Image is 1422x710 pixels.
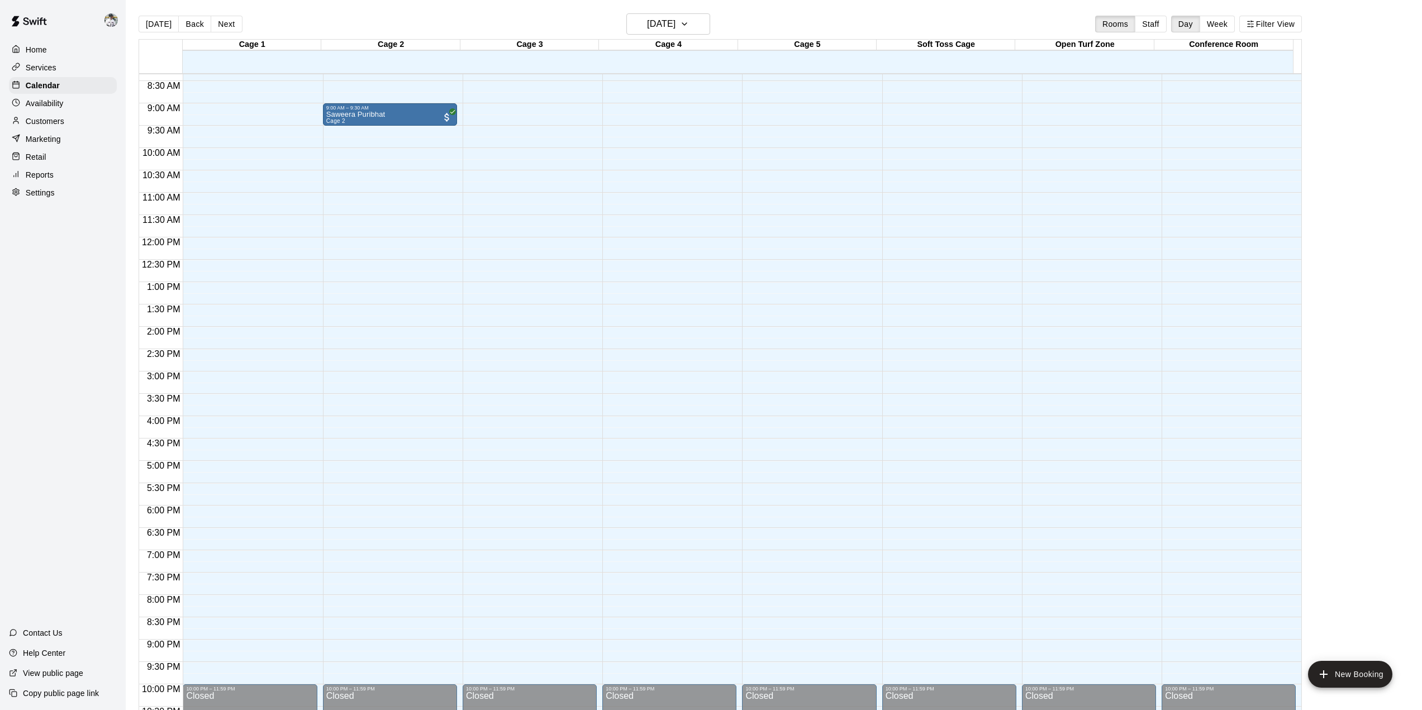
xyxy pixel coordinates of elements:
div: 10:00 PM – 11:59 PM [326,686,454,692]
p: Customers [26,116,64,127]
p: Marketing [26,134,61,145]
a: Availability [9,95,117,112]
button: Back [178,16,211,32]
div: Soft Toss Cage [877,40,1015,50]
button: [DATE] [626,13,710,35]
p: Settings [26,187,55,198]
span: 3:00 PM [144,371,183,381]
p: View public page [23,668,83,679]
button: Next [211,16,242,32]
button: Rooms [1095,16,1135,32]
a: Settings [9,184,117,201]
span: 7:30 PM [144,573,183,582]
p: Availability [26,98,64,109]
img: Justin Dunning [104,13,118,27]
span: 9:00 PM [144,640,183,649]
span: 10:00 PM [139,684,183,694]
span: 9:30 AM [145,126,183,135]
span: 6:30 PM [144,528,183,537]
button: Staff [1135,16,1167,32]
a: Marketing [9,131,117,147]
div: 10:00 PM – 11:59 PM [186,686,313,692]
div: 10:00 PM – 11:59 PM [745,686,873,692]
span: 4:00 PM [144,416,183,426]
div: 10:00 PM – 11:59 PM [1165,686,1292,692]
div: 10:00 PM – 11:59 PM [606,686,733,692]
p: Copy public page link [23,688,99,699]
a: Retail [9,149,117,165]
span: All customers have paid [441,112,453,123]
button: Week [1200,16,1235,32]
span: 2:00 PM [144,327,183,336]
div: Justin Dunning [102,9,126,31]
div: Cage 3 [460,40,599,50]
span: 9:30 PM [144,662,183,671]
p: Reports [26,169,54,180]
span: 11:00 AM [140,193,183,202]
a: Services [9,59,117,76]
span: 2:30 PM [144,349,183,359]
span: 10:30 AM [140,170,183,180]
span: 8:30 AM [145,81,183,90]
div: 9:00 AM – 9:30 AM [326,105,454,111]
span: 12:00 PM [139,237,183,247]
a: Reports [9,166,117,183]
span: Cage 2 [326,118,345,124]
a: Home [9,41,117,58]
span: 3:30 PM [144,394,183,403]
span: 8:30 PM [144,617,183,627]
p: Home [26,44,47,55]
div: Conference Room [1154,40,1293,50]
button: Filter View [1239,16,1302,32]
div: Cage 5 [738,40,877,50]
span: 4:30 PM [144,439,183,448]
span: 6:00 PM [144,506,183,515]
h6: [DATE] [647,16,676,32]
div: 9:00 AM – 9:30 AM: Saweera Puribhat [323,103,457,126]
div: Open Turf Zone [1015,40,1154,50]
span: 7:00 PM [144,550,183,560]
a: Calendar [9,77,117,94]
div: Cage 1 [183,40,321,50]
span: 11:30 AM [140,215,183,225]
div: 10:00 PM – 11:59 PM [886,686,1013,692]
p: Help Center [23,647,65,659]
button: [DATE] [139,16,179,32]
div: 10:00 PM – 11:59 PM [466,686,593,692]
div: 10:00 PM – 11:59 PM [1025,686,1153,692]
span: 5:30 PM [144,483,183,493]
p: Contact Us [23,627,63,638]
span: 10:00 AM [140,148,183,158]
span: 9:00 AM [145,103,183,113]
p: Retail [26,151,46,163]
span: 1:30 PM [144,304,183,314]
div: Cage 2 [321,40,460,50]
span: 8:00 PM [144,595,183,604]
button: Day [1171,16,1200,32]
button: add [1308,661,1392,688]
p: Calendar [26,80,60,91]
a: Customers [9,113,117,130]
span: 5:00 PM [144,461,183,470]
span: 1:00 PM [144,282,183,292]
div: Cage 4 [599,40,738,50]
span: 12:30 PM [139,260,183,269]
p: Services [26,62,56,73]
